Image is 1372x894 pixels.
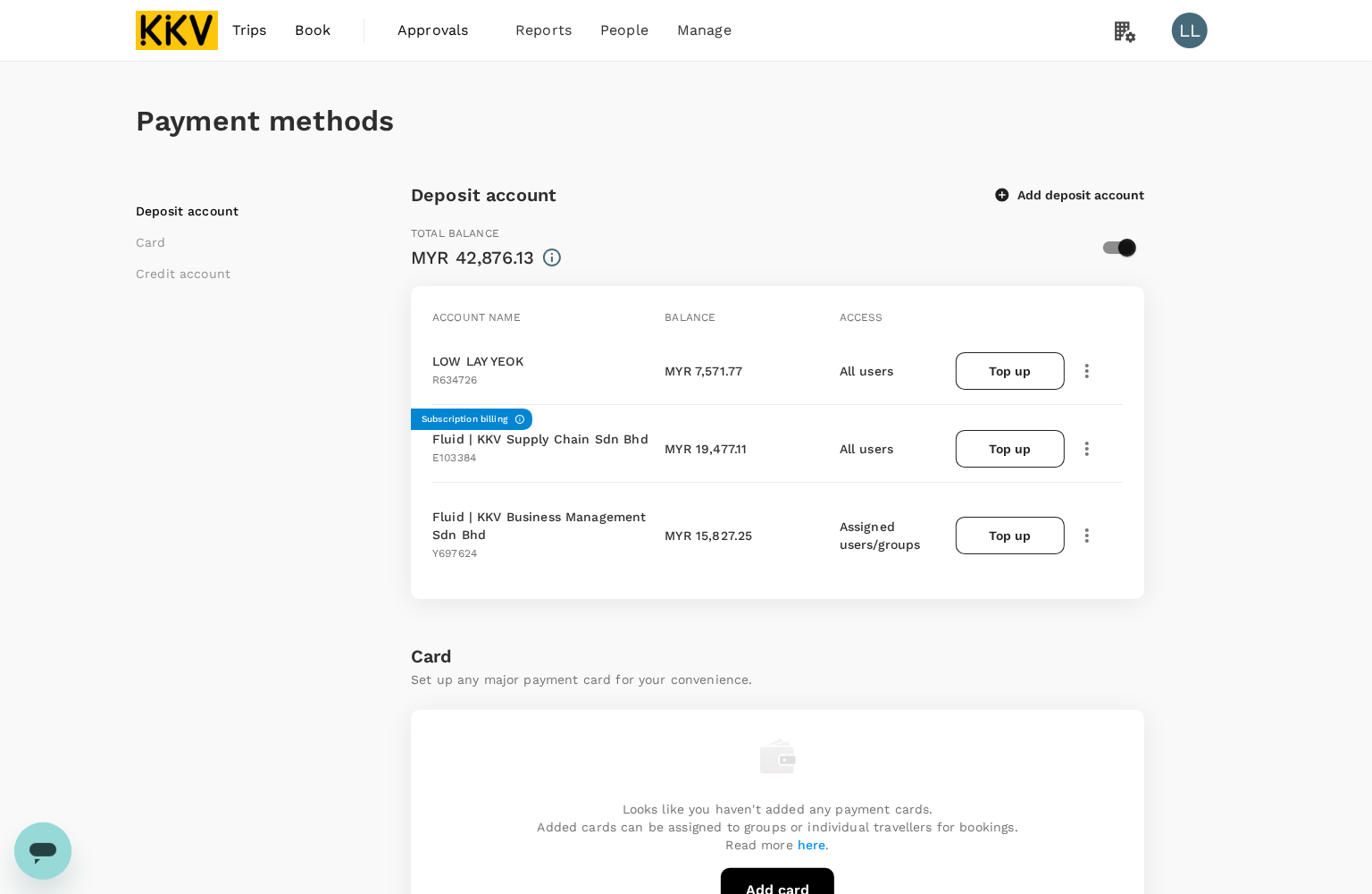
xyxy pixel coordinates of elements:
[840,311,883,324] span: Access
[996,187,1144,203] button: Add deposit account
[232,20,267,41] span: Trips
[432,430,648,448] p: Fluid | KKV Supply Chain Sdn Bhd
[600,20,648,41] span: People
[432,547,477,560] span: Y697624
[411,670,1144,688] p: Set up any major payment card for your convenience.
[677,20,732,41] span: Manage
[432,451,476,464] span: E103384
[295,20,330,41] span: Book
[432,311,521,324] span: Account name
[422,412,507,426] h6: Subscription billing
[411,227,499,240] span: Total balance
[411,181,556,209] h6: Deposit account
[840,364,893,378] span: All users
[397,20,487,41] span: Approvals
[760,738,796,774] img: empty
[136,233,359,251] li: Card
[432,508,657,544] p: Fluid | KKV Business Management Sdn Bhd
[432,352,523,370] p: LOW LAY YEOK
[1172,13,1208,48] div: LL
[136,265,359,283] li: Credit account
[840,442,893,456] span: All users
[136,202,359,220] li: Deposit account
[798,838,826,852] a: here
[665,311,715,324] span: Balance
[537,800,1017,854] p: Looks like you haven't added any payment cards. Added cards can be assigned to groups or individu...
[411,243,534,272] div: MYR 42,876.13
[14,822,71,880] iframe: Button to launch messaging window
[136,11,218,50] img: KKV Supply Chain Sdn Bhd
[515,20,572,41] span: Reports
[665,527,752,544] p: MYR 15,827.25
[840,519,921,552] span: Assigned users/groups
[665,362,742,380] p: MYR 7,571.77
[136,105,1236,138] h1: Payment methods
[411,642,1144,670] h6: Card
[432,374,477,386] span: R634726
[956,517,1065,554] button: Top up
[665,440,747,458] p: MYR 19,477.11
[956,352,1065,390] button: Top up
[956,430,1065,468] button: Top up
